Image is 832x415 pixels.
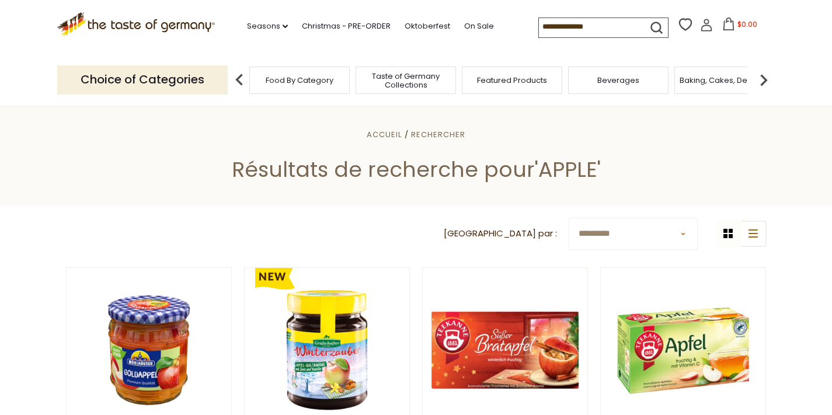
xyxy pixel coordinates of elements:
img: next arrow [752,68,775,92]
a: Featured Products [477,76,547,85]
a: On Sale [464,20,494,33]
label: [GEOGRAPHIC_DATA] par : [444,226,557,241]
a: Seasons [247,20,288,33]
a: Oktoberfest [405,20,450,33]
a: Rechercher [411,129,465,140]
a: Food By Category [266,76,333,85]
a: Baking, Cakes, Desserts [680,76,770,85]
p: Choice of Categories [57,65,228,94]
h1: Résultats de recherche pour [36,156,796,183]
a: Christmas - PRE-ORDER [302,20,391,33]
button: $0.00 [715,18,765,35]
span: 'APPLE' [535,155,601,184]
a: Beverages [597,76,639,85]
img: previous arrow [228,68,251,92]
a: Accueil [367,129,402,140]
a: Taste of Germany Collections [359,72,452,89]
span: $0.00 [737,19,757,29]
